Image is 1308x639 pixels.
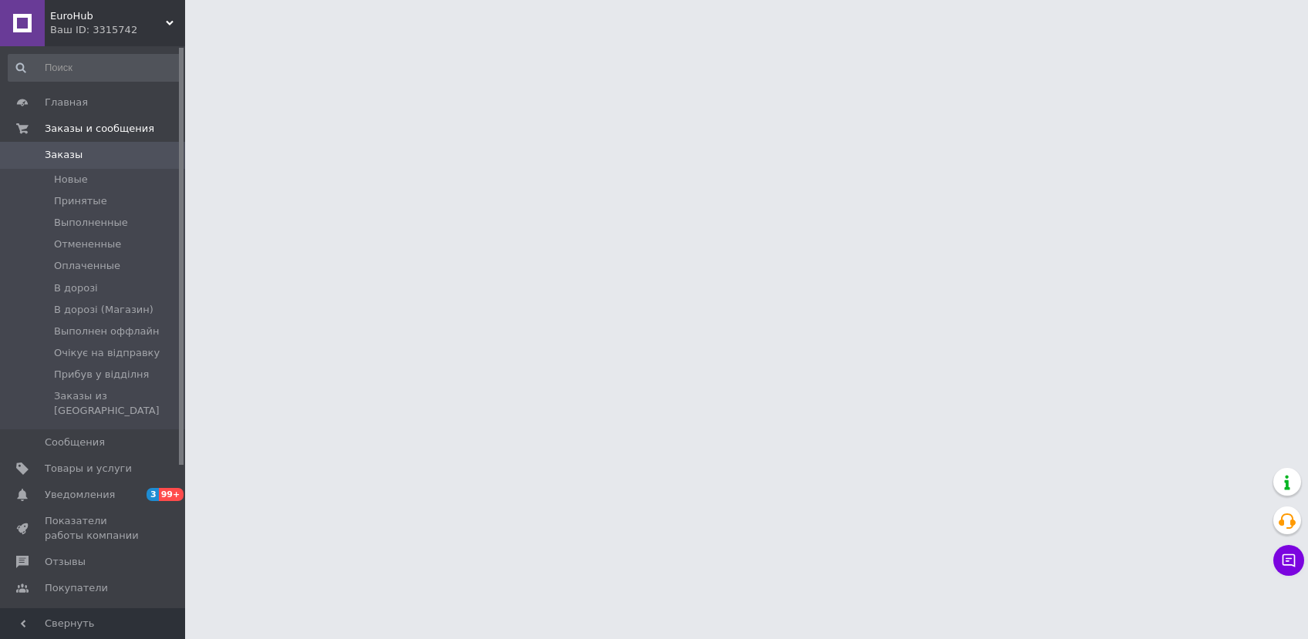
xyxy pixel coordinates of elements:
span: Прибув у відділня [54,368,149,382]
span: Выполнен оффлайн [54,325,159,338]
span: Уведомления [45,488,115,502]
button: Чат с покупателем [1273,545,1304,576]
span: В дорозі (Магазин) [54,303,153,317]
span: Заказы из [GEOGRAPHIC_DATA] [54,389,180,417]
span: В дорозі [54,281,98,295]
span: Новые [54,173,88,187]
span: Принятые [54,194,107,208]
span: Сообщения [45,436,105,449]
input: Поиск [8,54,181,82]
span: Заказы [45,148,83,162]
span: Оплаченные [54,259,120,273]
span: 3 [147,488,159,501]
span: Покупатели [45,581,108,595]
span: Главная [45,96,88,109]
span: Показатели работы компании [45,514,143,542]
span: Очікує на відправку [54,346,160,360]
span: Товары и услуги [45,462,132,476]
span: EuroHub [50,9,166,23]
span: 99+ [159,488,184,501]
span: Выполненные [54,216,128,230]
div: Ваш ID: 3315742 [50,23,185,37]
span: Отзывы [45,555,86,569]
span: Заказы и сообщения [45,122,154,136]
span: Отмененные [54,237,121,251]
